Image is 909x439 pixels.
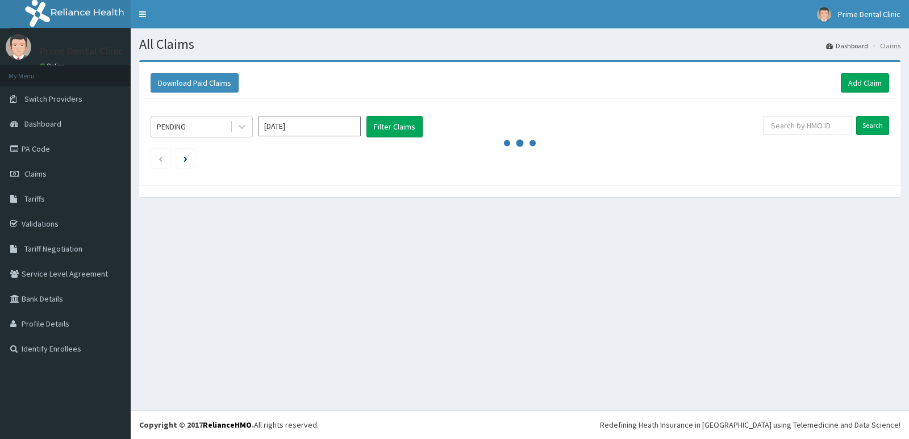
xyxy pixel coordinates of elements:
[869,41,900,51] li: Claims
[131,410,909,439] footer: All rights reserved.
[139,420,254,430] strong: Copyright © 2017 .
[817,7,831,22] img: User Image
[184,153,187,164] a: Next page
[600,419,900,430] div: Redefining Heath Insurance in [GEOGRAPHIC_DATA] using Telemedicine and Data Science!
[24,94,82,104] span: Switch Providers
[856,116,889,135] input: Search
[24,244,82,254] span: Tariff Negotiation
[157,121,186,132] div: PENDING
[40,46,123,56] p: Prime Dental Clinic
[203,420,252,430] a: RelianceHMO
[826,41,868,51] a: Dashboard
[151,73,239,93] button: Download Paid Claims
[503,126,537,160] svg: audio-loading
[158,153,163,164] a: Previous page
[764,116,853,135] input: Search by HMO ID
[841,73,889,93] a: Add Claim
[139,37,900,52] h1: All Claims
[24,194,45,204] span: Tariffs
[24,119,61,129] span: Dashboard
[6,34,31,60] img: User Image
[258,116,361,136] input: Select Month and Year
[838,9,900,19] span: Prime Dental Clinic
[40,62,67,70] a: Online
[366,116,423,137] button: Filter Claims
[24,169,47,179] span: Claims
